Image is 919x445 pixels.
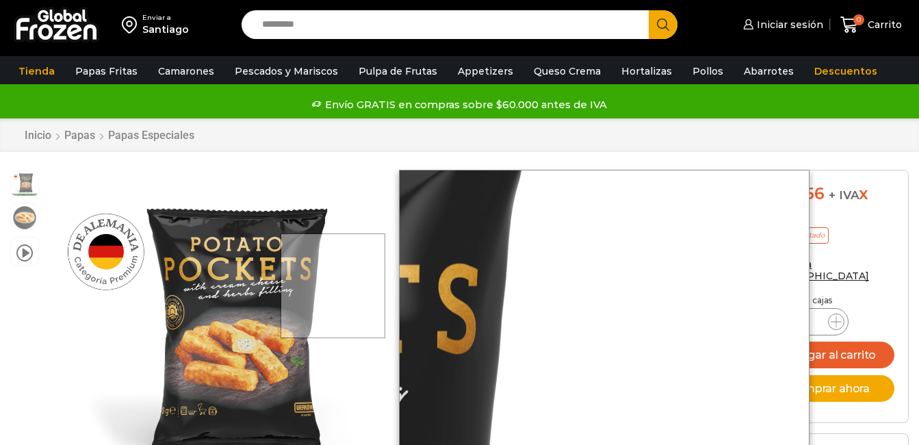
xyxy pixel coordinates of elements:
[829,188,859,202] span: + IVA
[864,18,902,31] span: Carrito
[107,129,195,142] a: Papas Especiales
[760,258,869,282] a: Enviar a [GEOGRAPHIC_DATA]
[12,58,62,84] a: Tienda
[142,23,189,36] div: Santiago
[527,58,608,84] a: Queso Crema
[11,170,38,198] span: potato-queso-crema
[737,58,801,84] a: Abarrotes
[740,11,823,38] a: Iniciar sesión
[760,184,894,224] div: x caja
[68,58,144,84] a: Papas Fritas
[649,10,677,39] button: Search button
[142,13,189,23] div: Enviar a
[352,58,444,84] a: Pulpa de Frutas
[122,13,142,36] img: address-field-icon.svg
[760,375,894,402] button: Comprar ahora
[64,129,96,142] a: Papas
[151,58,221,84] a: Camarones
[753,18,823,31] span: Iniciar sesión
[11,204,38,231] span: papas-pockets-1
[853,14,864,25] span: 0
[614,58,679,84] a: Hortalizas
[24,129,52,142] a: Inicio
[807,58,884,84] a: Descuentos
[760,342,894,368] button: Agregar al carrito
[686,58,730,84] a: Pollos
[837,9,905,41] a: 0 Carrito
[760,296,894,305] p: Cantidad de cajas
[24,129,195,142] nav: Breadcrumb
[228,58,345,84] a: Pescados y Mariscos
[451,58,520,84] a: Appetizers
